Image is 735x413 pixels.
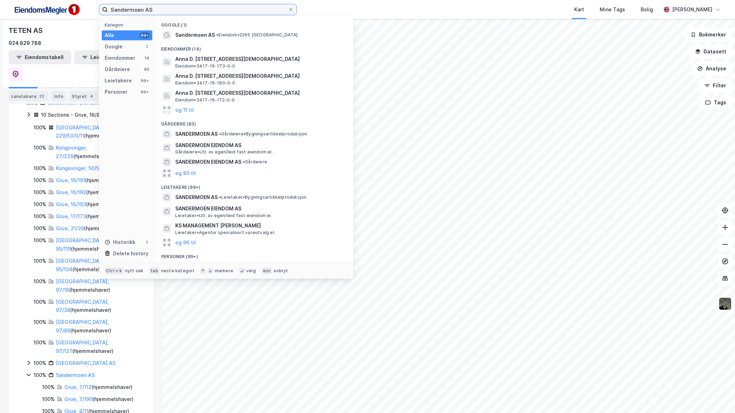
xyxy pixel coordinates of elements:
[56,339,109,354] a: [GEOGRAPHIC_DATA], 97/127
[8,91,48,101] div: Leietakere
[105,65,130,74] div: Gårdeiere
[108,4,288,15] input: Søk på adresse, matrikkel, gårdeiere, leietakere eller personer
[175,204,345,213] span: SANDERMOEN EIENDOM AS
[56,177,85,183] a: Grue, 16/191
[56,237,109,252] a: [GEOGRAPHIC_DATA], 95/119
[219,194,221,200] span: •
[34,188,46,197] div: 100%
[56,258,109,272] a: [GEOGRAPHIC_DATA], 95/134
[56,176,126,185] div: ( hjemmelshaver )
[149,267,160,274] div: tab
[34,200,46,209] div: 100%
[56,164,140,173] div: ( hjemmelshaver )
[34,338,46,347] div: 100%
[56,278,109,293] a: [GEOGRAPHIC_DATA], 97/16
[175,31,215,39] span: Sandermoen AS
[8,39,41,47] div: 924 829 788
[56,224,125,233] div: ( hjemmelshaver )
[34,298,46,306] div: 100%
[64,396,93,402] a: Grue, 7/190
[56,318,145,335] div: ( hjemmelshaver )
[34,236,46,245] div: 100%
[34,257,46,265] div: 100%
[175,238,196,247] button: og 96 til
[243,159,245,164] span: •
[56,319,109,333] a: [GEOGRAPHIC_DATA], 97/86
[8,50,71,64] button: Eiendomstabell
[175,169,196,178] button: og 80 til
[144,44,149,50] div: 1
[56,360,116,366] a: [GEOGRAPHIC_DATA] AS
[175,106,194,114] button: og 11 til
[42,395,55,403] div: 100%
[155,116,353,128] div: Gårdeiere (83)
[56,200,127,209] div: ( hjemmelshaver )
[34,359,46,367] div: 100%
[8,25,44,36] div: TETEN AS
[684,28,732,42] button: Bokmerker
[64,383,133,391] div: ( hjemmelshaver )
[144,239,149,245] div: 1
[216,32,298,38] span: Eiendom • 2265 [GEOGRAPHIC_DATA]
[699,95,732,110] button: Tags
[175,55,345,63] span: Anna D. [STREET_ADDRESS][DEMOGRAPHIC_DATA]
[56,213,86,219] a: Grue, 17/173
[56,225,84,231] a: Grue, 21/39
[175,149,273,155] span: Gårdeiere • Utl. av egen/leid fast eiendom el.
[219,194,306,200] span: Leietaker • Bygningsartikkelproduksjon
[155,41,353,53] div: Eiendommer (14)
[38,93,46,100] div: 22
[175,221,345,230] span: KS MANAGEMENT [PERSON_NAME]
[175,141,345,150] span: SANDERMOEN EIENDOM AS
[175,213,272,219] span: Leietaker • Utl. av egen/leid fast eiendom el.
[718,297,732,310] img: 9k=
[34,224,46,233] div: 100%
[215,268,233,274] div: markere
[56,257,145,274] div: ( hjemmelshaver )
[56,189,86,195] a: Grue, 16/192
[34,212,46,221] div: 100%
[34,371,46,379] div: 100%
[51,91,66,101] div: Info
[11,2,82,18] img: F4PB6Px+NJ5v8B7XTbfpPpyloAAAAASUVORK5CYII=
[56,236,145,253] div: ( hjemmelshaver )
[125,268,144,274] div: nytt søk
[600,5,625,14] div: Mine Tags
[243,159,267,165] span: Gårdeiere
[56,145,87,159] a: Kongsvinger, 27/226
[641,5,653,14] div: Bolig
[274,268,288,274] div: avbryt
[246,268,256,274] div: velg
[56,188,127,197] div: ( hjemmelshaver )
[105,88,128,96] div: Personer
[689,45,732,59] button: Datasett
[34,318,46,326] div: 100%
[691,62,732,76] button: Analyse
[105,267,124,274] div: Ctrl + k
[155,17,353,29] div: Google (1)
[41,111,103,119] div: 10 Sections - Grue, 16/89
[56,144,145,161] div: ( hjemmelshaver )
[56,123,145,140] div: ( hjemmelshaver )
[175,63,235,69] span: Eiendom • 3417-16-173-0-0
[105,54,135,62] div: Eiendommer
[175,130,218,138] span: SANDERMOEN AS
[216,32,218,37] span: •
[219,131,221,136] span: •
[175,80,235,86] span: Eiendom • 3417-16-180-0-0
[175,193,218,202] span: SANDERMOEN AS
[34,123,46,132] div: 100%
[42,383,55,391] div: 100%
[140,33,149,38] div: 99+
[175,89,345,97] span: Anna D. [STREET_ADDRESS][DEMOGRAPHIC_DATA]
[56,124,109,139] a: [GEOGRAPHIC_DATA], 229/53/0/11
[74,50,137,64] button: Leietakertabell
[219,131,307,137] span: Gårdeiere • Bygningsartikkelproduksjon
[144,66,149,72] div: 83
[175,97,235,103] span: Eiendom • 3417-16-172-0-0
[105,31,114,40] div: Alle
[69,91,98,101] div: Styret
[56,165,99,171] a: Kongsvinger, 50/5
[155,179,353,192] div: Leietakere (99+)
[34,144,46,152] div: 100%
